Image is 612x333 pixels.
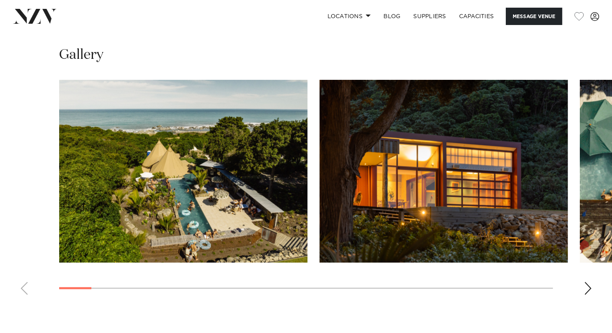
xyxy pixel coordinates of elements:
[59,46,103,64] h2: Gallery
[377,8,407,25] a: BLOG
[319,80,568,262] swiper-slide: 2 / 29
[59,80,307,262] swiper-slide: 1 / 29
[407,8,452,25] a: SUPPLIERS
[453,8,501,25] a: Capacities
[506,8,562,25] button: Message Venue
[13,9,57,23] img: nzv-logo.png
[321,8,377,25] a: Locations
